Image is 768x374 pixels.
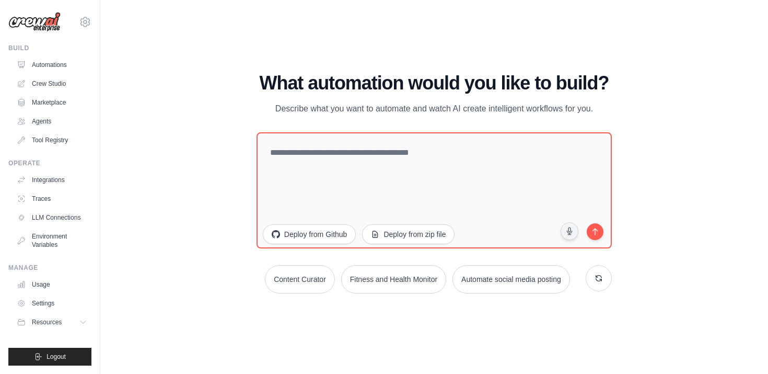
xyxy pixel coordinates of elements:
[265,265,335,293] button: Content Curator
[13,314,91,331] button: Resources
[13,94,91,111] a: Marketplace
[452,265,570,293] button: Automate social media posting
[341,265,446,293] button: Fitness and Health Monitor
[13,113,91,130] a: Agents
[716,324,768,374] iframe: Chat Widget
[362,224,455,244] button: Deploy from zip file
[13,56,91,73] a: Automations
[13,132,91,149] a: Tool Registry
[13,172,91,188] a: Integrations
[8,348,91,366] button: Logout
[32,318,62,326] span: Resources
[13,75,91,92] a: Crew Studio
[259,102,610,116] p: Describe what you want to automate and watch AI create intelligent workflows for you.
[8,159,91,167] div: Operate
[8,264,91,272] div: Manage
[13,276,91,293] a: Usage
[263,224,356,244] button: Deploy from Github
[8,44,91,52] div: Build
[13,209,91,226] a: LLM Connections
[8,12,61,32] img: Logo
[13,190,91,207] a: Traces
[257,73,612,94] h1: What automation would you like to build?
[46,353,66,361] span: Logout
[13,228,91,253] a: Environment Variables
[13,295,91,312] a: Settings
